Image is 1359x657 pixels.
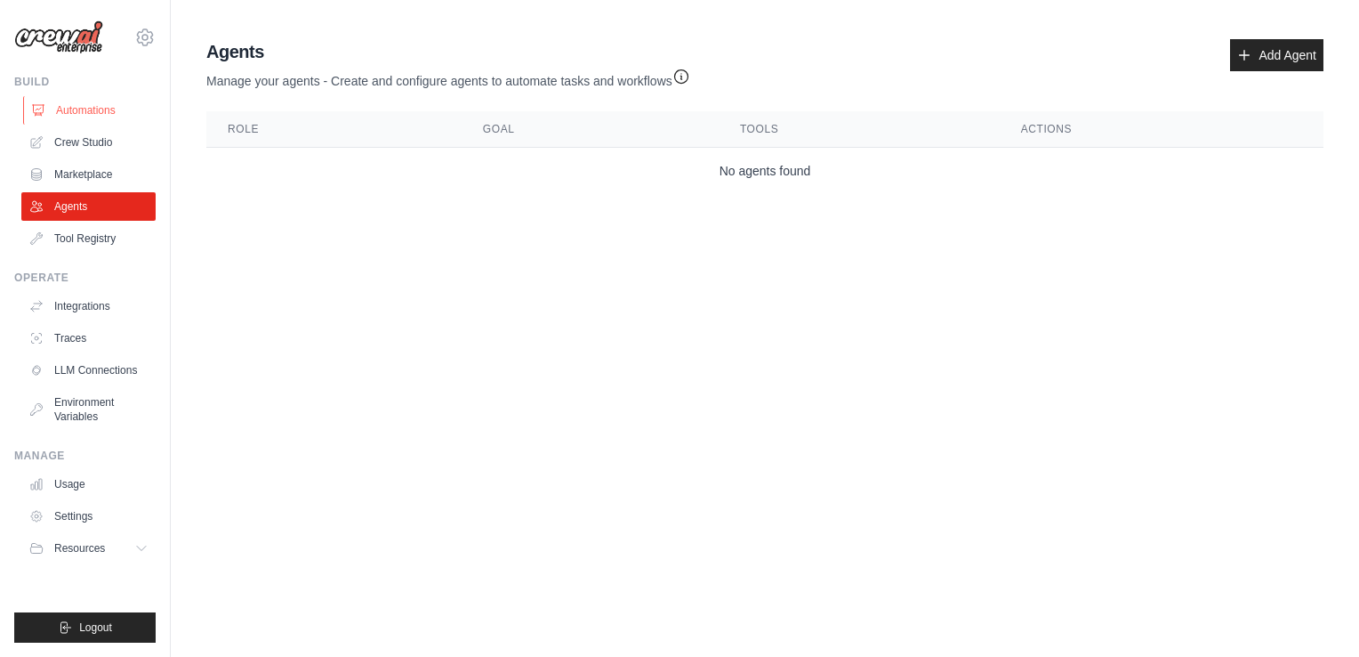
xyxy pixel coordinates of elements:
a: Settings [21,502,156,531]
div: Manage [14,449,156,463]
a: Agents [21,192,156,221]
a: Add Agent [1230,39,1323,71]
p: Manage your agents - Create and configure agents to automate tasks and workflows [206,64,690,90]
div: Operate [14,271,156,285]
a: Automations [23,96,157,125]
td: No agents found [206,148,1323,195]
a: Traces [21,324,156,353]
h2: Agents [206,39,690,64]
a: Tool Registry [21,224,156,253]
button: Resources [21,534,156,563]
a: LLM Connections [21,356,156,385]
a: Environment Variables [21,388,156,431]
th: Role [206,111,462,148]
span: Resources [54,541,105,556]
img: Logo [14,20,103,54]
button: Logout [14,612,156,643]
span: Logout [79,620,112,635]
a: Usage [21,470,156,499]
th: Goal [462,111,719,148]
a: Crew Studio [21,128,156,157]
a: Marketplace [21,160,156,189]
a: Integrations [21,292,156,320]
th: Tools [719,111,1000,148]
th: Actions [1000,111,1323,148]
div: Build [14,75,156,89]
